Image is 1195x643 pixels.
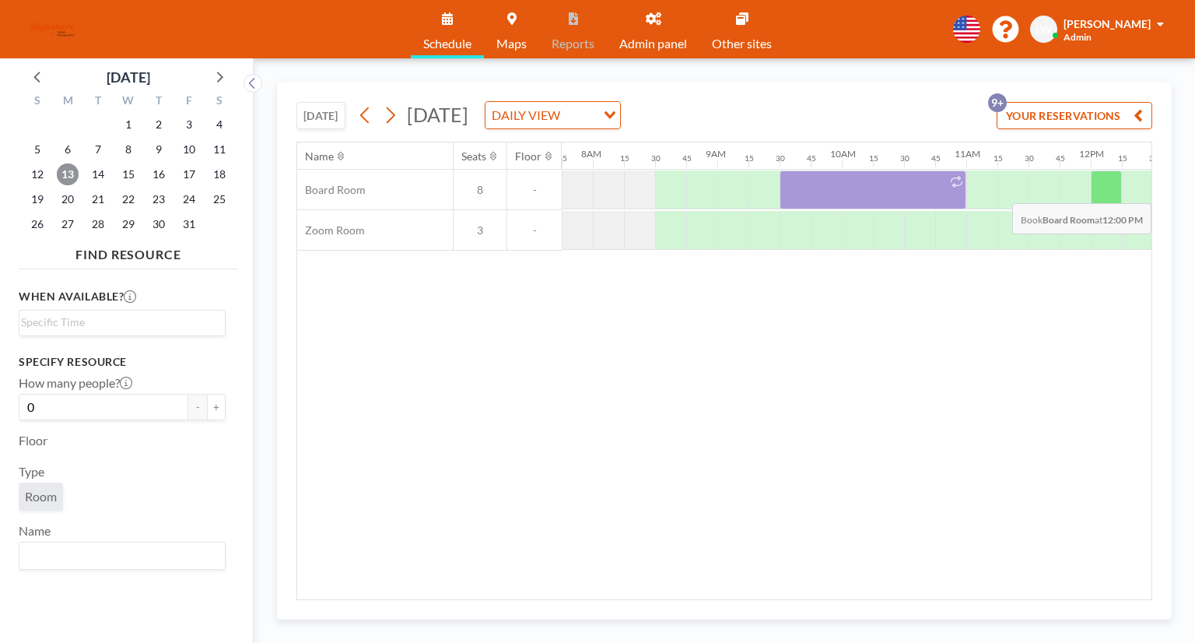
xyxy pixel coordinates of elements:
div: 30 [900,153,909,163]
span: Sunday, October 19, 2025 [26,188,48,210]
span: Tuesday, October 21, 2025 [87,188,109,210]
div: 15 [869,153,878,163]
span: Tuesday, October 7, 2025 [87,139,109,160]
div: Floor [515,149,541,163]
img: organization-logo [25,14,80,45]
span: Monday, October 13, 2025 [57,163,79,185]
span: Wednesday, October 1, 2025 [117,114,139,135]
span: [DATE] [407,103,468,126]
div: 45 [558,153,567,163]
span: Thursday, October 16, 2025 [148,163,170,185]
button: - [188,394,207,420]
span: Tuesday, October 14, 2025 [87,163,109,185]
div: T [143,92,173,112]
span: Admin panel [619,37,687,50]
span: [PERSON_NAME] [1064,17,1151,30]
input: Search for option [21,314,216,331]
span: Saturday, October 18, 2025 [209,163,230,185]
span: Friday, October 31, 2025 [178,213,200,235]
span: Admin [1064,31,1092,43]
span: LW [1036,23,1052,37]
span: Zoom Room [297,223,365,237]
div: [DATE] [107,66,150,88]
span: Friday, October 10, 2025 [178,139,200,160]
span: - [507,183,562,197]
span: Friday, October 24, 2025 [178,188,200,210]
label: How many people? [19,375,132,391]
span: Board Room [297,183,366,197]
div: 15 [1118,153,1127,163]
div: Search for option [19,311,225,334]
div: M [53,92,83,112]
span: Thursday, October 23, 2025 [148,188,170,210]
span: Reports [552,37,594,50]
div: 11AM [955,148,980,160]
span: Maps [496,37,527,50]
div: 45 [1056,153,1065,163]
span: Schedule [423,37,471,50]
b: 12:00 PM [1102,214,1143,226]
span: 3 [454,223,506,237]
div: 30 [651,153,661,163]
span: Saturday, October 4, 2025 [209,114,230,135]
b: Board Room [1043,214,1095,226]
h4: FIND RESOURCE [19,241,238,262]
span: Book at [1012,203,1151,234]
span: Thursday, October 30, 2025 [148,213,170,235]
div: 12PM [1079,148,1104,160]
span: Friday, October 17, 2025 [178,163,200,185]
span: Saturday, October 25, 2025 [209,188,230,210]
div: W [114,92,144,112]
div: 45 [682,153,692,163]
span: Wednesday, October 8, 2025 [117,139,139,160]
span: Wednesday, October 15, 2025 [117,163,139,185]
div: 45 [931,153,941,163]
div: 15 [620,153,629,163]
span: Thursday, October 9, 2025 [148,139,170,160]
span: Sunday, October 5, 2025 [26,139,48,160]
div: S [204,92,234,112]
p: 9+ [988,93,1007,112]
div: S [23,92,53,112]
input: Search for option [565,105,594,125]
span: Other sites [712,37,772,50]
span: Friday, October 3, 2025 [178,114,200,135]
span: Monday, October 6, 2025 [57,139,79,160]
button: YOUR RESERVATIONS9+ [997,102,1152,129]
div: 45 [807,153,816,163]
div: 8AM [581,148,601,160]
span: Wednesday, October 22, 2025 [117,188,139,210]
div: Name [305,149,334,163]
div: 15 [745,153,754,163]
div: 30 [1149,153,1158,163]
span: - [507,223,562,237]
span: Saturday, October 11, 2025 [209,139,230,160]
span: Sunday, October 26, 2025 [26,213,48,235]
h3: Specify resource [19,355,226,369]
span: Thursday, October 2, 2025 [148,114,170,135]
div: Search for option [19,543,225,569]
div: 10AM [830,148,856,160]
span: Monday, October 20, 2025 [57,188,79,210]
span: Sunday, October 12, 2025 [26,163,48,185]
div: Seats [461,149,486,163]
div: 9AM [706,148,726,160]
span: Room [25,489,57,504]
div: 30 [1025,153,1034,163]
span: Monday, October 27, 2025 [57,213,79,235]
button: [DATE] [296,102,345,129]
input: Search for option [21,546,216,566]
label: Type [19,464,44,480]
span: DAILY VIEW [489,105,563,125]
button: + [207,394,226,420]
div: Search for option [485,102,620,128]
div: F [173,92,204,112]
span: Wednesday, October 29, 2025 [117,213,139,235]
label: Floor [19,433,47,448]
div: 30 [776,153,785,163]
span: 8 [454,183,506,197]
span: Tuesday, October 28, 2025 [87,213,109,235]
label: Name [19,523,51,539]
div: 15 [993,153,1003,163]
div: T [83,92,114,112]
